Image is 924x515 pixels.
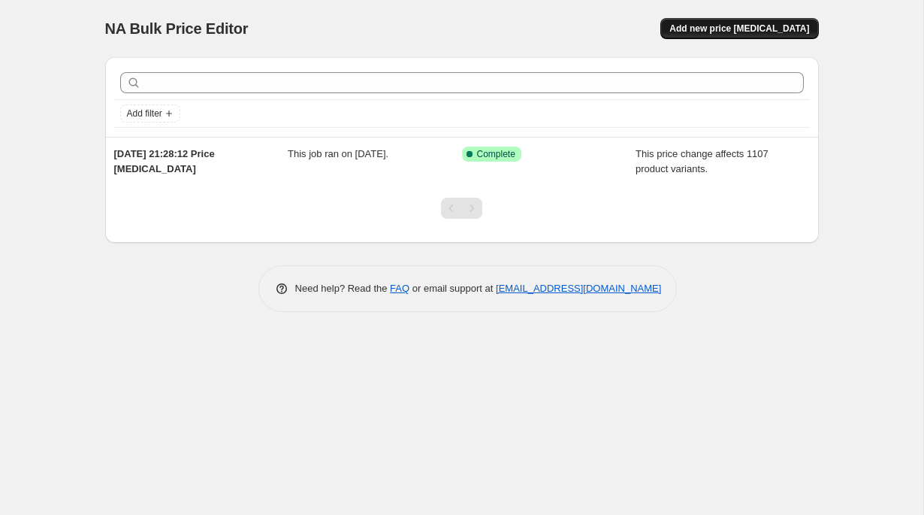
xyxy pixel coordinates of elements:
[105,20,249,37] span: NA Bulk Price Editor
[390,283,409,294] a: FAQ
[660,18,818,39] button: Add new price [MEDICAL_DATA]
[114,148,215,174] span: [DATE] 21:28:12 Price [MEDICAL_DATA]
[496,283,661,294] a: [EMAIL_ADDRESS][DOMAIN_NAME]
[669,23,809,35] span: Add new price [MEDICAL_DATA]
[636,148,768,174] span: This price change affects 1107 product variants.
[409,283,496,294] span: or email support at
[441,198,482,219] nav: Pagination
[288,148,388,159] span: This job ran on [DATE].
[295,283,391,294] span: Need help? Read the
[127,108,162,120] span: Add filter
[477,148,515,160] span: Complete
[120,105,180,123] button: Add filter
